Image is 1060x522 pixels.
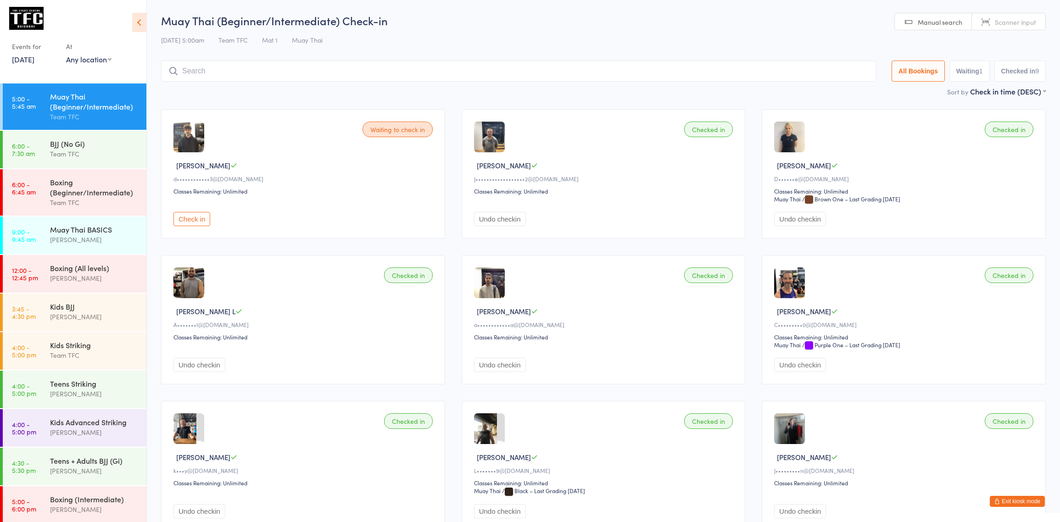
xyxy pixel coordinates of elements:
div: Muay Thai [474,487,501,494]
button: All Bookings [892,61,945,82]
div: Teens + Adults BJJ (Gi) [50,455,139,466]
div: At [66,39,112,54]
a: 5:00 -5:45 amMuay Thai (Beginner/Intermediate)Team TFC [3,83,146,130]
div: D••••••e@[DOMAIN_NAME] [774,175,1036,183]
span: [DATE] 5:00am [161,35,204,44]
div: Checked in [985,267,1033,283]
div: [PERSON_NAME] [50,234,139,245]
div: Team TFC [50,350,139,361]
button: Waiting1 [949,61,990,82]
div: Classes Remaining: Unlimited [173,479,435,487]
span: [PERSON_NAME] [477,161,531,170]
time: 4:30 - 5:30 pm [12,459,36,474]
time: 9:00 - 9:45 am [12,228,36,243]
div: Checked in [384,267,433,283]
div: [PERSON_NAME] [50,427,139,438]
label: Sort by [947,87,968,96]
a: 3:45 -4:30 pmKids BJJ[PERSON_NAME] [3,294,146,331]
img: image1611863408.png [173,413,196,444]
span: Mat 1 [262,35,278,44]
span: / Black – Last Grading [DATE] [502,487,585,494]
span: [PERSON_NAME] [477,306,531,316]
a: 9:00 -9:45 amMuay Thai BASICS[PERSON_NAME] [3,217,146,254]
img: image1669963914.png [774,122,805,152]
button: Undo checkin [173,504,225,518]
a: 6:00 -7:30 amBJJ (No Gi)Team TFC [3,131,146,168]
div: [PERSON_NAME] [50,466,139,476]
time: 3:45 - 4:30 pm [12,305,36,320]
div: Kids BJJ [50,301,139,311]
div: Checked in [684,413,733,429]
div: Classes Remaining: Unlimited [173,333,435,341]
div: Boxing (Beginner/Intermediate) [50,177,139,197]
button: Undo checkin [474,212,526,226]
time: 12:00 - 12:45 pm [12,267,38,281]
div: Any location [66,54,112,64]
button: Exit kiosk mode [990,496,1045,507]
div: Team TFC [50,149,139,159]
time: 4:00 - 5:00 pm [12,382,36,397]
div: A•••••••l@[DOMAIN_NAME] [173,321,435,328]
button: Undo checkin [173,358,225,372]
img: The Fight Centre Brisbane [9,7,44,30]
button: Undo checkin [774,212,826,226]
button: Undo checkin [774,358,826,372]
div: a••••••••••••a@[DOMAIN_NAME] [474,321,736,328]
img: image1670836420.png [774,267,805,298]
time: 6:00 - 6:45 am [12,181,36,195]
div: [PERSON_NAME] [50,311,139,322]
div: Kids Striking [50,340,139,350]
div: Checked in [684,267,733,283]
div: 9 [1035,67,1039,75]
div: Muay Thai (Beginner/Intermediate) [50,91,139,111]
time: 4:00 - 5:00 pm [12,421,36,435]
span: [PERSON_NAME] [176,452,230,462]
a: 4:00 -5:00 pmKids Advanced Striking[PERSON_NAME] [3,409,146,447]
img: image1715198386.png [173,267,204,298]
div: [PERSON_NAME] [50,389,139,399]
div: Muay Thai [774,195,801,203]
img: image1750981919.png [173,122,204,152]
div: Classes Remaining: Unlimited [474,479,736,487]
div: Boxing (Intermediate) [50,494,139,504]
div: Checked in [384,413,433,429]
div: Classes Remaining: Unlimited [774,333,1036,341]
span: / Brown One – Last Grading [DATE] [802,195,900,203]
div: Boxing (All levels) [50,263,139,273]
button: Undo checkin [774,504,826,518]
span: [PERSON_NAME] [477,452,531,462]
span: [PERSON_NAME] [777,306,831,316]
input: Search [161,61,876,82]
div: Classes Remaining: Unlimited [774,479,1036,487]
button: Undo checkin [474,504,526,518]
div: Classes Remaining: Unlimited [173,187,435,195]
div: Classes Remaining: Unlimited [774,187,1036,195]
img: image1571037170.png [474,413,497,444]
div: Classes Remaining: Unlimited [474,333,736,341]
div: Muay Thai BASICS [50,224,139,234]
div: [PERSON_NAME] [50,273,139,283]
div: C•••••••••0@[DOMAIN_NAME] [774,321,1036,328]
img: image1752609170.png [474,267,505,298]
time: 5:00 - 5:45 am [12,95,36,110]
time: 5:00 - 6:00 pm [12,498,36,512]
div: Checked in [985,413,1033,429]
span: Scanner input [995,17,1036,27]
span: / Purple One – Last Grading [DATE] [802,341,900,349]
span: [PERSON_NAME] [176,161,230,170]
div: k•••y@[DOMAIN_NAME] [173,466,435,474]
button: Check in [173,212,210,226]
div: [PERSON_NAME] [50,504,139,515]
div: Checked in [684,122,733,137]
div: Teens Striking [50,378,139,389]
span: Manual search [918,17,962,27]
a: 4:00 -5:00 pmTeens Striking[PERSON_NAME] [3,371,146,408]
span: [PERSON_NAME] [777,161,831,170]
span: Muay Thai [292,35,323,44]
h2: Muay Thai (Beginner/Intermediate) Check-in [161,13,1046,28]
a: 4:30 -5:30 pmTeens + Adults BJJ (Gi)[PERSON_NAME] [3,448,146,485]
time: 4:00 - 5:00 pm [12,344,36,358]
div: 1 [979,67,983,75]
div: Muay Thai [774,341,801,349]
img: image1744103316.png [474,122,505,152]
